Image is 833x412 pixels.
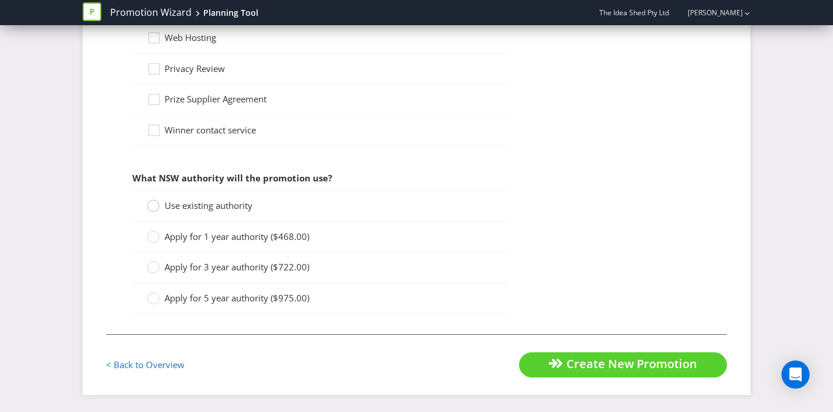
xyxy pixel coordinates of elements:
[165,261,309,273] span: Apply for 3 year authority ($722.00)
[165,292,309,304] span: Apply for 5 year authority ($975.00)
[110,6,192,19] a: Promotion Wizard
[106,359,185,370] a: < Back to Overview
[165,231,309,242] span: Apply for 1 year authority ($468.00)
[165,32,216,43] span: Web Hosting
[165,124,256,136] span: Winner contact service
[781,360,810,389] div: Open Intercom Messenger
[566,356,697,372] span: Create New Promotion
[203,7,258,19] div: Planning Tool
[519,352,727,377] button: Create New Promotion
[165,93,267,105] span: Prize Supplier Agreement
[132,172,332,184] span: What NSW authority will the promotion use?
[676,8,743,18] a: [PERSON_NAME]
[165,200,252,211] span: Use existing authority
[165,63,225,74] span: Privacy Review
[599,8,669,18] span: The Idea Shed Pty Ltd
